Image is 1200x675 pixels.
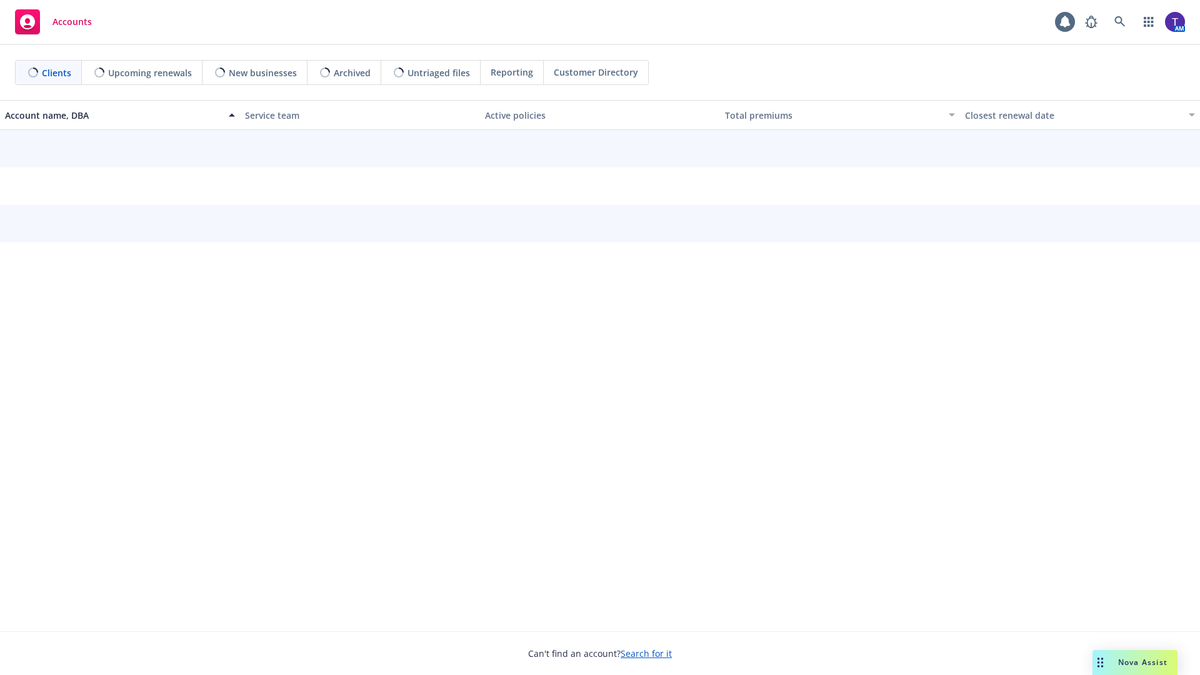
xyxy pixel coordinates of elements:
[1092,650,1108,675] div: Drag to move
[334,66,371,79] span: Archived
[1079,9,1104,34] a: Report a Bug
[245,109,475,122] div: Service team
[1092,650,1177,675] button: Nova Assist
[480,100,720,130] button: Active policies
[1136,9,1161,34] a: Switch app
[720,100,960,130] button: Total premiums
[108,66,192,79] span: Upcoming renewals
[10,4,97,39] a: Accounts
[528,647,672,660] span: Can't find an account?
[407,66,470,79] span: Untriaged files
[965,109,1181,122] div: Closest renewal date
[52,17,92,27] span: Accounts
[229,66,297,79] span: New businesses
[554,66,638,79] span: Customer Directory
[725,109,941,122] div: Total premiums
[1107,9,1132,34] a: Search
[485,109,715,122] div: Active policies
[621,647,672,659] a: Search for it
[1165,12,1185,32] img: photo
[240,100,480,130] button: Service team
[5,109,221,122] div: Account name, DBA
[1118,657,1167,667] span: Nova Assist
[960,100,1200,130] button: Closest renewal date
[491,66,533,79] span: Reporting
[42,66,71,79] span: Clients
